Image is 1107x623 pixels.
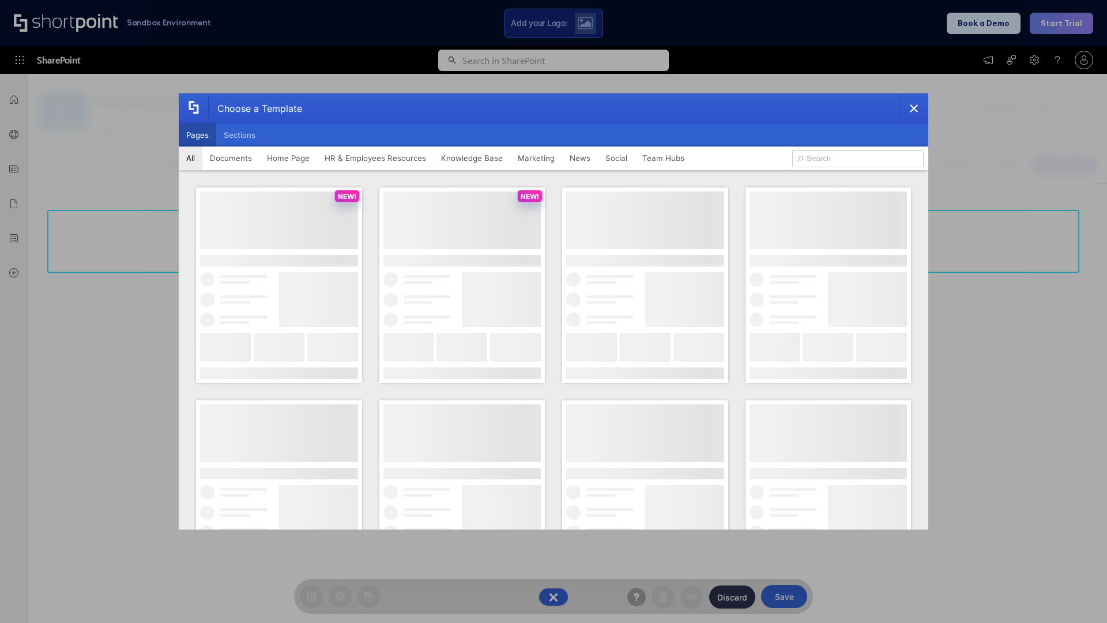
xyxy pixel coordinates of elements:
button: All [179,147,202,170]
button: HR & Employees Resources [317,147,434,170]
button: News [562,147,598,170]
div: Choose a Template [208,94,302,123]
p: NEW! [338,192,356,201]
button: Social [598,147,635,170]
p: NEW! [521,192,539,201]
button: Knowledge Base [434,147,510,170]
input: Search [792,150,924,167]
button: Documents [202,147,259,170]
button: Home Page [259,147,317,170]
div: template selector [179,93,928,530]
button: Sections [216,123,263,147]
button: Marketing [510,147,562,170]
button: Pages [179,123,216,147]
iframe: Chat Widget [1049,568,1107,623]
button: Team Hubs [635,147,692,170]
